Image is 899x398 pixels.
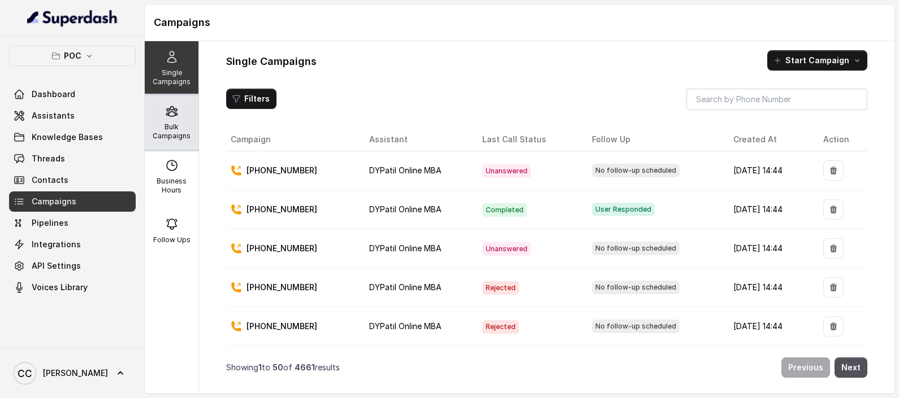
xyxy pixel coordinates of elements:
a: Campaigns [9,191,136,212]
td: [DATE] 14:44 [724,268,814,307]
span: DYPatil Online MBA [369,243,442,253]
p: [PHONE_NUMBER] [247,282,317,293]
button: Next [835,357,867,378]
th: Follow Up [583,128,724,151]
th: Campaign [226,128,360,151]
p: Bulk Campaigns [149,123,194,141]
span: 1 [258,362,262,372]
button: Filters [226,89,276,109]
span: [PERSON_NAME] [43,368,108,379]
a: Contacts [9,170,136,190]
span: Assistants [32,110,75,121]
nav: Pagination [226,351,867,384]
a: Pipelines [9,213,136,233]
span: User Responded [592,203,655,216]
td: [DATE] 14:44 [724,190,814,229]
span: DYPatil Online MBA [369,204,442,214]
h1: Single Campaigns [226,53,317,71]
span: Contacts [32,174,68,186]
span: Knowledge Bases [32,132,103,143]
p: Business Hours [149,177,194,195]
span: DYPatil Online MBA [369,321,442,331]
span: Integrations [32,239,81,250]
span: Unanswered [482,242,531,256]
img: light.svg [27,9,118,27]
td: [DATE] 14:44 [724,346,814,385]
td: [DATE] 14:44 [724,229,814,268]
span: Threads [32,153,65,164]
a: Voices Library [9,277,136,298]
td: [DATE] 14:44 [724,151,814,190]
button: Previous [781,357,830,378]
span: Campaigns [32,196,76,207]
p: [PHONE_NUMBER] [247,165,317,176]
th: Last Call Status [473,128,583,151]
a: Dashboard [9,84,136,104]
p: Single Campaigns [149,68,194,86]
th: Created At [724,128,814,151]
span: 4661 [295,362,315,372]
text: CC [18,368,32,379]
th: Action [814,128,867,151]
span: 50 [273,362,283,372]
p: Follow Ups [153,235,191,244]
button: Start Campaign [767,50,867,71]
a: Knowledge Bases [9,127,136,147]
p: Showing to of results [226,362,340,373]
span: No follow-up scheduled [592,320,680,333]
span: No follow-up scheduled [592,242,680,255]
span: No follow-up scheduled [592,164,680,177]
p: POC [64,49,81,63]
span: DYPatil Online MBA [369,282,442,292]
span: DYPatil Online MBA [369,165,442,175]
span: Unanswered [482,164,531,178]
input: Search by Phone Number [686,89,867,110]
a: Threads [9,148,136,169]
a: [PERSON_NAME] [9,357,136,389]
span: Voices Library [32,282,88,293]
th: Assistant [360,128,474,151]
span: No follow-up scheduled [592,281,680,294]
p: [PHONE_NUMBER] [247,204,317,215]
span: Rejected [482,281,519,295]
span: Rejected [482,320,519,334]
td: [DATE] 14:44 [724,307,814,346]
button: POC [9,46,136,66]
h1: Campaigns [154,14,885,32]
span: Pipelines [32,217,68,229]
a: Integrations [9,234,136,255]
p: [PHONE_NUMBER] [247,243,317,254]
span: API Settings [32,260,81,272]
span: Dashboard [32,89,75,100]
p: [PHONE_NUMBER] [247,321,317,332]
a: Assistants [9,106,136,126]
span: Completed [482,203,527,217]
a: API Settings [9,256,136,276]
